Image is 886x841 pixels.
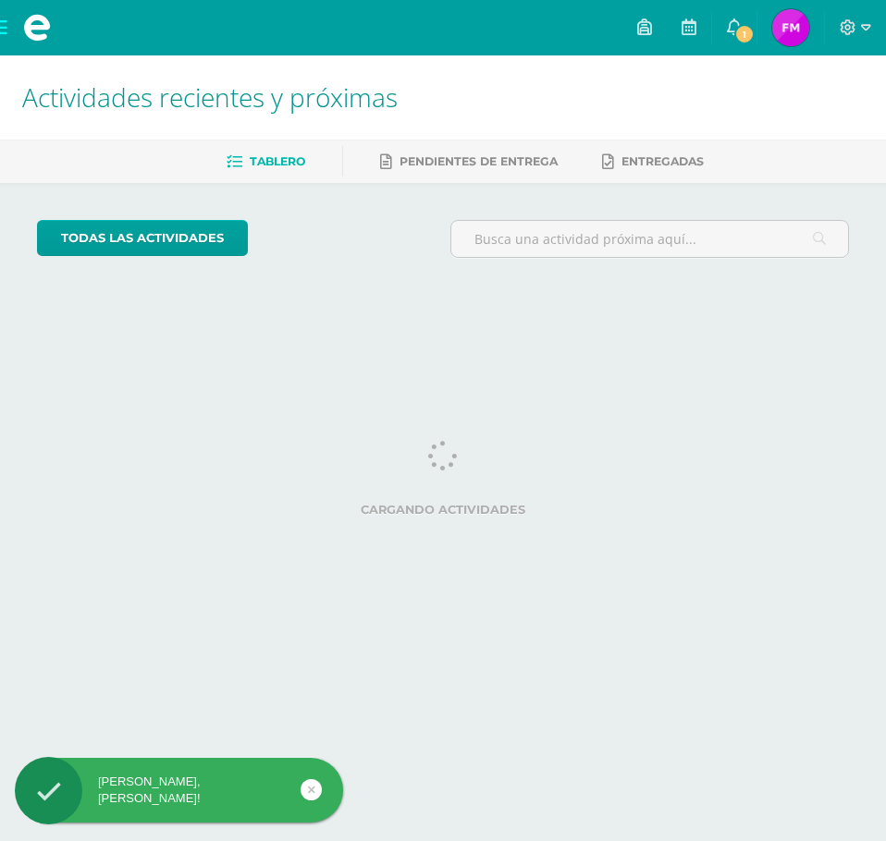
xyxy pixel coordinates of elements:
[380,147,558,177] a: Pendientes de entrega
[15,774,343,807] div: [PERSON_NAME], [PERSON_NAME]!
[22,79,398,115] span: Actividades recientes y próximas
[621,154,704,168] span: Entregadas
[37,503,849,517] label: Cargando actividades
[250,154,305,168] span: Tablero
[734,24,755,44] span: 1
[400,154,558,168] span: Pendientes de entrega
[772,9,809,46] img: 649b29a8cff16ba6c78d8d96e15e2295.png
[37,220,248,256] a: todas las Actividades
[602,147,704,177] a: Entregadas
[227,147,305,177] a: Tablero
[451,221,848,257] input: Busca una actividad próxima aquí...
